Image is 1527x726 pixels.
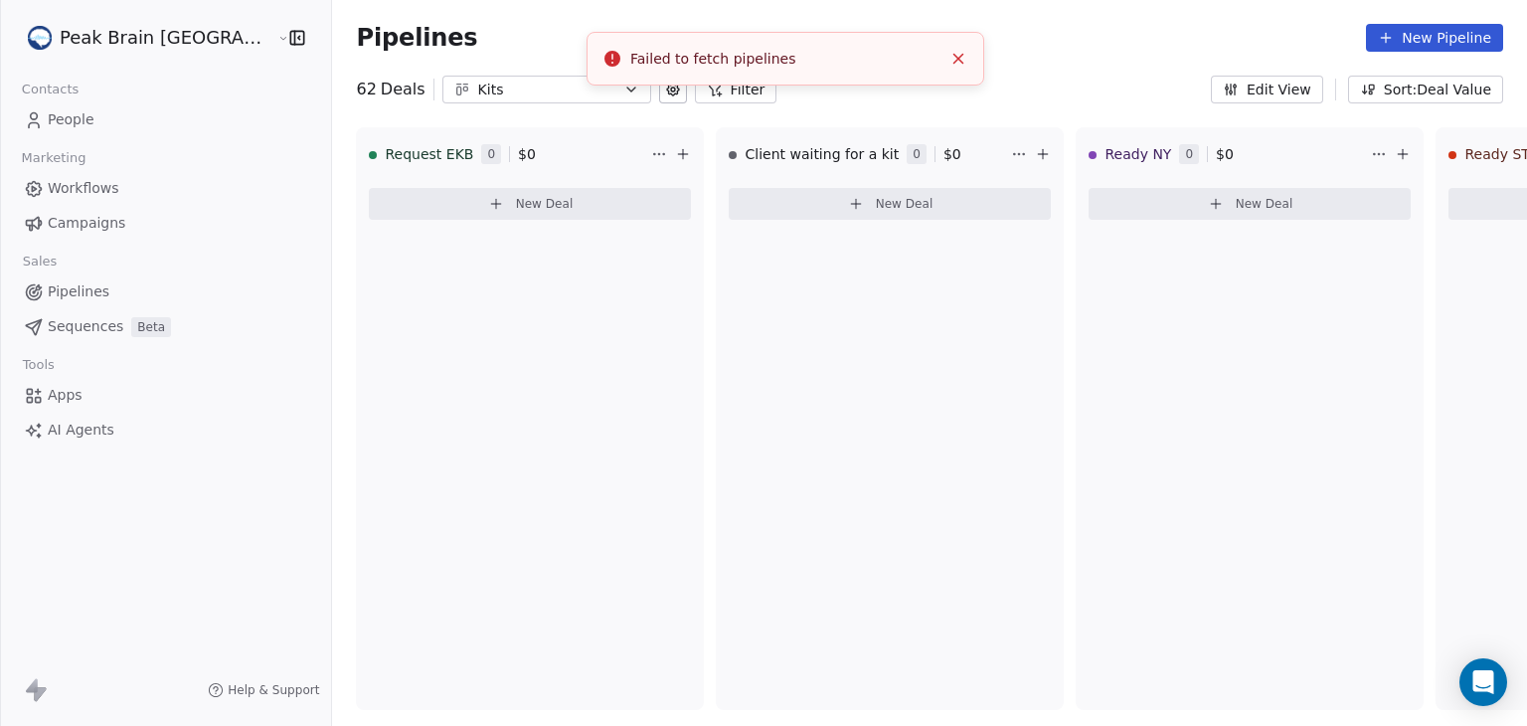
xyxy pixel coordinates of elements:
[48,178,119,199] span: Workflows
[131,317,171,337] span: Beta
[369,128,647,180] div: Request EKB0$0
[945,46,971,72] button: Close toast
[876,196,933,212] span: New Deal
[518,144,536,164] span: $ 0
[48,420,114,441] span: AI Agents
[14,350,63,380] span: Tools
[13,75,87,104] span: Contacts
[630,49,941,70] div: Failed to fetch pipelines
[13,143,94,173] span: Marketing
[16,172,315,205] a: Workflows
[695,76,777,103] button: Filter
[1211,76,1323,103] button: Edit View
[516,196,574,212] span: New Deal
[1089,188,1411,220] button: New Deal
[16,103,315,136] a: People
[1216,144,1234,164] span: $ 0
[745,144,899,164] span: Client waiting for a kit
[16,414,315,447] a: AI Agents
[356,78,424,101] div: 62
[1179,144,1199,164] span: 0
[1089,128,1367,180] div: Ready NY0$0
[14,247,66,276] span: Sales
[1104,144,1171,164] span: Ready NY
[381,78,425,101] span: Deals
[729,128,1007,180] div: Client waiting for a kit0$0
[385,144,473,164] span: Request EKB
[369,188,691,220] button: New Deal
[24,21,262,55] button: Peak Brain [GEOGRAPHIC_DATA]
[1348,76,1503,103] button: Sort: Deal Value
[16,275,315,308] a: Pipelines
[48,109,94,130] span: People
[356,24,477,52] span: Pipelines
[60,25,272,51] span: Peak Brain [GEOGRAPHIC_DATA]
[481,144,501,164] span: 0
[228,682,319,698] span: Help & Support
[16,379,315,412] a: Apps
[48,213,125,234] span: Campaigns
[943,144,961,164] span: $ 0
[1459,658,1507,706] div: Open Intercom Messenger
[1366,24,1503,52] button: New Pipeline
[48,316,123,337] span: Sequences
[729,188,1051,220] button: New Deal
[1236,196,1293,212] span: New Deal
[907,144,927,164] span: 0
[16,207,315,240] a: Campaigns
[48,385,83,406] span: Apps
[48,281,109,302] span: Pipelines
[28,26,52,50] img: Peak%20Brain%20Logo.png
[16,310,315,343] a: SequencesBeta
[478,80,615,100] div: Kits
[208,682,319,698] a: Help & Support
